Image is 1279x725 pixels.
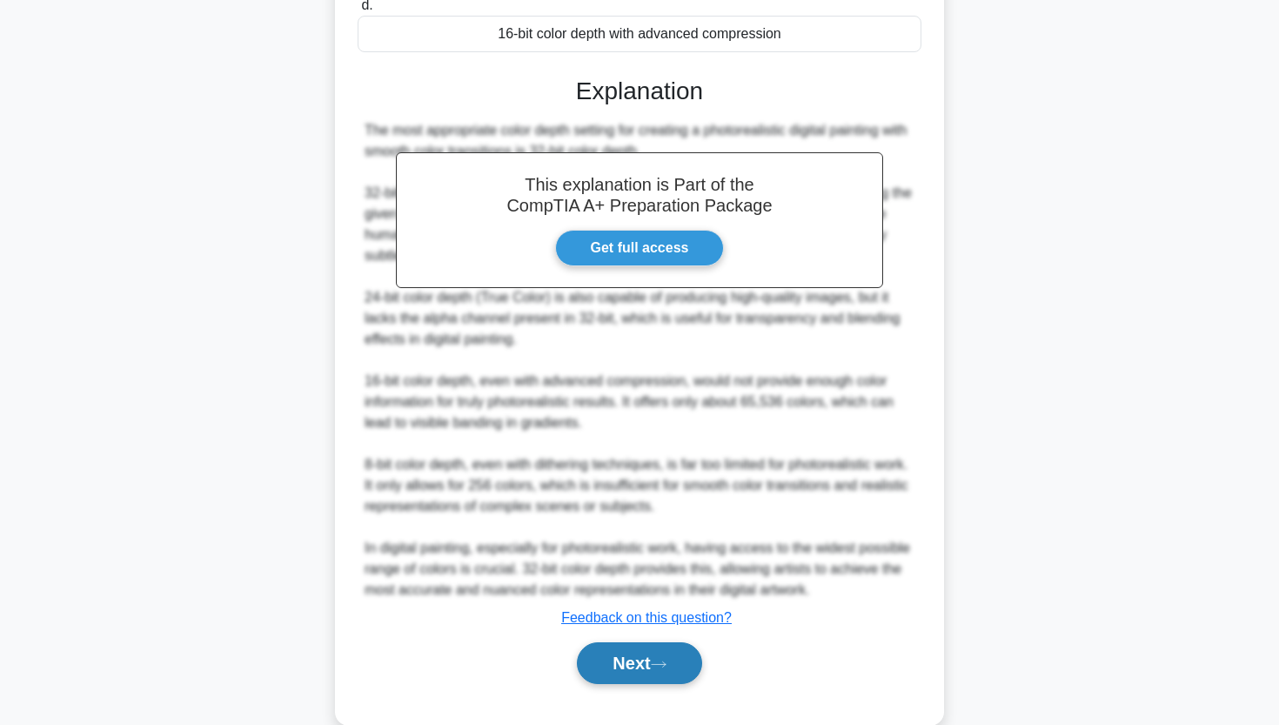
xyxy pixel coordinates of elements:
h3: Explanation [368,77,911,106]
a: Get full access [555,230,725,266]
button: Next [577,642,701,684]
div: 16-bit color depth with advanced compression [358,16,921,52]
a: Feedback on this question? [561,610,732,625]
div: The most appropriate color depth setting for creating a photorealistic digital painting with smoo... [365,120,914,601]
